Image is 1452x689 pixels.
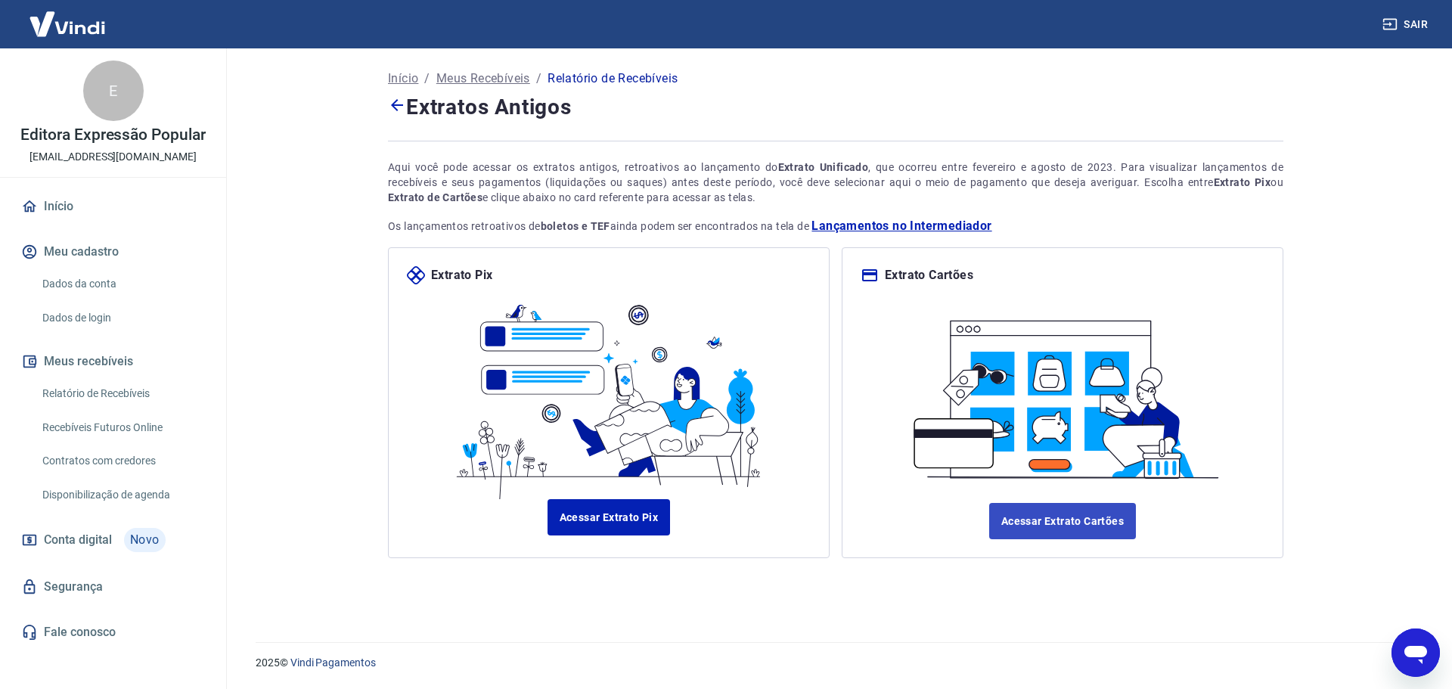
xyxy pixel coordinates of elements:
[901,303,1224,485] img: ilustracard.1447bf24807628a904eb562bb34ea6f9.svg
[388,91,1283,123] h4: Extratos Antigos
[36,445,208,476] a: Contratos com credores
[436,70,530,88] a: Meus Recebíveis
[1214,176,1271,188] strong: Extrato Pix
[36,303,208,334] a: Dados de login
[548,70,678,88] p: Relatório de Recebíveis
[989,503,1136,539] a: Acessar Extrato Cartões
[256,655,1416,671] p: 2025 ©
[36,480,208,511] a: Disponibilização de agenda
[18,616,208,649] a: Fale conosco
[18,1,116,47] img: Vindi
[18,345,208,378] button: Meus recebíveis
[290,656,376,669] a: Vindi Pagamentos
[811,217,991,235] a: Lançamentos no Intermediador
[20,127,206,143] p: Editora Expressão Popular
[778,161,869,173] strong: Extrato Unificado
[541,220,610,232] strong: boletos e TEF
[36,378,208,409] a: Relatório de Recebíveis
[18,522,208,558] a: Conta digitalNovo
[18,235,208,268] button: Meu cadastro
[18,570,208,604] a: Segurança
[388,70,418,88] a: Início
[431,266,492,284] p: Extrato Pix
[548,499,671,535] a: Acessar Extrato Pix
[1379,11,1434,39] button: Sair
[536,70,541,88] p: /
[36,412,208,443] a: Recebíveis Futuros Online
[29,149,197,165] p: [EMAIL_ADDRESS][DOMAIN_NAME]
[124,528,166,552] span: Novo
[388,160,1283,205] div: Aqui você pode acessar os extratos antigos, retroativos ao lançamento do , que ocorreu entre feve...
[44,529,112,551] span: Conta digital
[388,191,482,203] strong: Extrato de Cartões
[36,268,208,299] a: Dados da conta
[447,284,770,499] img: ilustrapix.38d2ed8fdf785898d64e9b5bf3a9451d.svg
[424,70,430,88] p: /
[388,217,1283,235] p: Os lançamentos retroativos de ainda podem ser encontrados na tela de
[885,266,973,284] p: Extrato Cartões
[18,190,208,223] a: Início
[83,61,144,121] div: E
[1391,628,1440,677] iframe: Botão para abrir a janela de mensagens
